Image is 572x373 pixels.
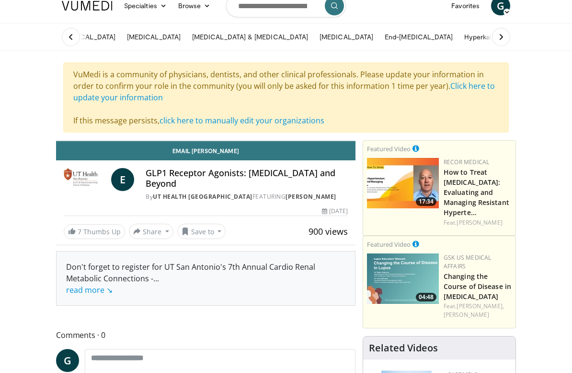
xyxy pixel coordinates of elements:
[322,207,348,216] div: [DATE]
[444,302,512,319] div: Feat.
[64,224,125,239] a: 7 Thumbs Up
[444,253,491,270] a: GSK US Medical Affairs
[56,329,355,341] span: Comments 0
[369,342,438,354] h4: Related Videos
[444,168,509,217] a: How to Treat [MEDICAL_DATA]: Evaluating and Managing Resistant Hyperte…
[177,224,226,239] button: Save to
[457,302,503,310] a: [PERSON_NAME],
[416,293,436,301] span: 04:48
[62,1,113,11] img: VuMedi Logo
[444,158,489,166] a: Recor Medical
[146,168,348,189] h4: GLP1 Receptor Agonists: [MEDICAL_DATA] and Beyond
[314,27,379,47] a: [MEDICAL_DATA]
[121,27,186,47] a: [MEDICAL_DATA]
[153,193,252,201] a: UT Health [GEOGRAPHIC_DATA]
[367,240,411,249] small: Featured Video
[129,224,173,239] button: Share
[444,311,489,319] a: [PERSON_NAME]
[444,218,512,227] div: Feat.
[379,27,458,47] a: End-[MEDICAL_DATA]
[458,27,511,47] a: Hyperkalemia
[416,197,436,206] span: 17:34
[111,168,134,191] a: E
[457,218,502,227] a: [PERSON_NAME]
[56,349,79,372] a: G
[367,253,439,304] a: 04:48
[186,27,314,47] a: [MEDICAL_DATA] & [MEDICAL_DATA]
[66,261,345,296] div: Don't forget to register for UT San Antonio's 7th Annual Cardio Renal Metabolic Connections -
[56,141,355,160] a: Email [PERSON_NAME]
[367,144,411,153] small: Featured Video
[367,158,439,208] a: 17:34
[367,158,439,208] img: 10cbd22e-c1e6-49ff-b90e-4507a8859fc1.jpg.150x105_q85_crop-smart_upscale.jpg
[444,272,511,301] a: Changing the Course of Disease in [MEDICAL_DATA]
[146,193,348,201] div: By FEATURING
[78,227,81,236] span: 7
[367,253,439,304] img: 617c1126-5952-44a1-b66c-75ce0166d71c.png.150x105_q85_crop-smart_upscale.jpg
[63,62,509,132] div: VuMedi is a community of physicians, dentists, and other clinical professionals. Please update yo...
[66,273,159,295] span: ...
[286,193,336,201] a: [PERSON_NAME]
[309,226,348,237] span: 900 views
[160,115,324,126] a: click here to manually edit your organizations
[64,168,107,191] img: UT Health San Antonio School of Medicine
[66,285,113,295] a: read more ↘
